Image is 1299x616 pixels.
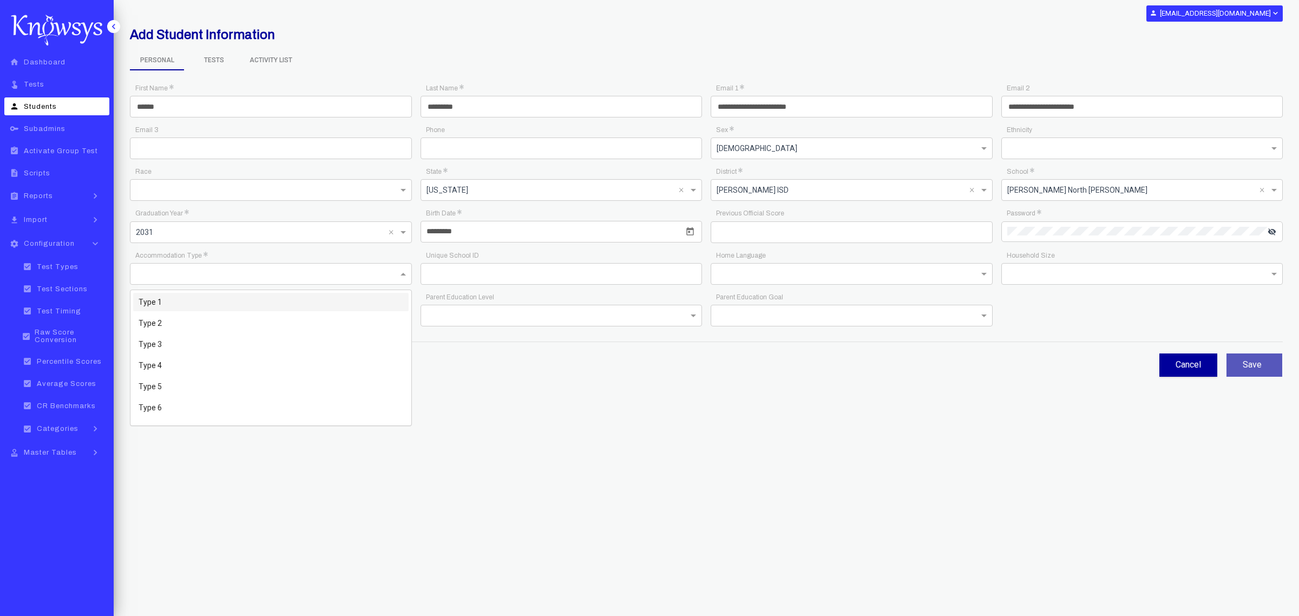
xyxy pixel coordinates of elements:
input: Password [1007,227,1268,235]
span: Scripts [24,169,50,177]
app-required-indication: Household Size [1007,252,1055,259]
i: assignment_turned_in [8,146,21,155]
span: Test Types [37,263,78,271]
i: check_box [21,332,32,341]
span: Average Scores [37,380,96,388]
app-required-indication: Parent Education Level [426,293,494,301]
app-required-indication: Race [135,168,152,175]
h2: Add Student Information [130,27,893,42]
app-required-indication: Home Language [716,252,766,259]
app-required-indication: Birth Date [426,209,461,217]
i: check_box [21,262,34,271]
i: person [1150,9,1157,17]
i: expand_more [1271,9,1279,18]
span: Test Timing [37,307,81,315]
span: Raw Score Conversion [35,329,106,344]
i: visibility_off [1268,227,1276,236]
i: check_box [21,424,34,434]
i: file_download [8,215,21,225]
app-required-indication: Parent Education Goal [716,293,783,301]
span: Type 2 [139,319,162,327]
i: assignment [8,192,21,201]
button: Open calendar [684,225,697,238]
i: keyboard_arrow_right [87,423,103,434]
i: check_box [21,284,34,293]
i: keyboard_arrow_right [87,447,103,458]
app-required-indication: Graduation Year [135,209,188,217]
i: check_box [21,401,34,410]
span: Import [24,216,48,224]
app-required-indication: Sex [716,126,733,134]
span: Personal [130,51,184,70]
span: Clear all [969,184,979,196]
span: Clear all [1259,184,1269,196]
span: Type 1 [139,298,162,306]
app-required-indication: Last Name [426,84,463,92]
i: description [8,168,21,178]
button: Cancel [1159,353,1217,377]
span: Activate Group Test [24,147,98,155]
span: Type 6 [139,403,162,412]
span: Reports [24,192,53,200]
app-required-indication: Email 1 [716,84,744,92]
span: Type 3 [139,340,162,349]
span: Configuration [24,240,75,247]
span: Type 5 [139,382,162,391]
i: approval [8,448,21,457]
app-required-indication: First Name [135,84,173,92]
i: check_box [21,306,34,316]
app-required-indication: Email 2 [1007,84,1030,92]
span: Type 4 [139,361,162,370]
span: CR Benchmarks [37,402,96,410]
app-required-indication: Phone [426,126,445,134]
i: person [8,102,21,111]
app-required-indication: Password [1007,209,1041,217]
span: Test Sections [37,285,88,293]
app-required-indication: Previous Official Score [716,209,784,217]
span: Students [24,103,57,110]
span: Percentile Scores [37,358,102,365]
i: touch_app [8,80,21,89]
ng-dropdown-panel: Options list [130,290,412,426]
app-required-indication: Unique School ID [426,252,479,259]
span: Tests [24,81,44,88]
app-required-indication: Email 3 [135,126,159,134]
i: key [8,124,21,133]
i: keyboard_arrow_left [108,21,119,32]
app-required-indication: School [1007,168,1034,175]
app-required-indication: District [716,168,742,175]
app-required-indication: Ethnicity [1007,126,1032,134]
i: keyboard_arrow_down [87,238,103,249]
i: keyboard_arrow_right [87,214,103,225]
i: home [8,57,21,67]
span: Clear all [389,226,398,239]
app-required-indication: Accommodation Type [135,252,207,259]
span: Subadmins [24,125,65,133]
app-required-indication: State [426,168,447,175]
i: check_box [21,357,34,366]
b: [EMAIL_ADDRESS][DOMAIN_NAME] [1160,9,1271,17]
span: Clear all [679,184,688,196]
span: Categories [37,425,78,432]
span: Master Tables [24,449,77,456]
i: check_box [21,379,34,388]
span: Dashboard [24,58,65,66]
i: keyboard_arrow_right [87,191,103,201]
i: settings [8,239,21,248]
